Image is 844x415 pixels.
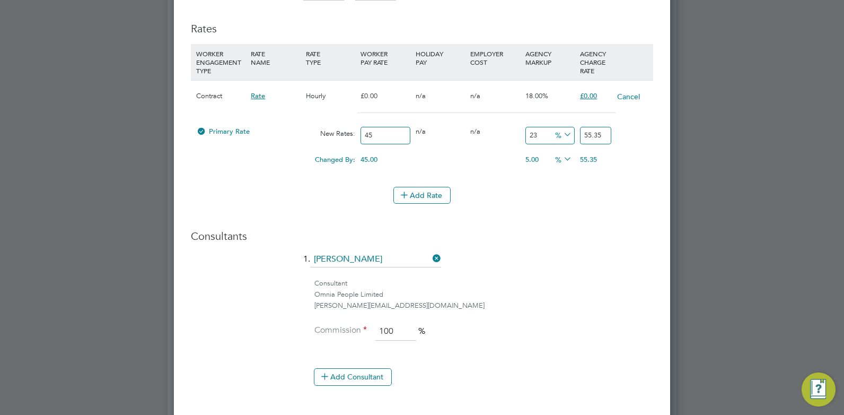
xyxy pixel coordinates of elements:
[525,91,548,100] span: 18.00%
[551,153,573,165] span: %
[418,326,425,336] span: %
[523,44,577,72] div: AGENCY MARKUP
[303,44,358,72] div: RATE TYPE
[358,44,412,72] div: WORKER PAY RATE
[416,91,426,100] span: n/a
[413,44,468,72] div: HOLIDAY PAY
[416,127,426,136] span: n/a
[314,278,653,289] div: Consultant
[580,91,597,100] span: £0.00
[196,127,250,136] span: Primary Rate
[361,155,377,164] span: 45.00
[314,368,392,385] button: Add Consultant
[525,155,539,164] span: 5.00
[314,325,367,336] label: Commission
[310,252,441,267] input: Search for...
[470,91,480,100] span: n/a
[551,128,573,140] span: %
[617,91,640,102] button: Cancel
[314,289,653,300] div: Omnia People Limited
[303,81,358,111] div: Hourly
[194,81,248,111] div: Contract
[393,187,451,204] button: Add Rate
[194,44,248,80] div: WORKER ENGAGEMENT TYPE
[577,44,614,80] div: AGENCY CHARGE RATE
[470,127,480,136] span: n/a
[194,150,358,170] div: Changed By:
[802,373,836,407] button: Engage Resource Center
[191,252,653,278] li: 1.
[468,44,522,72] div: EMPLOYER COST
[303,124,358,144] div: New Rates:
[251,91,265,100] span: Rate
[191,11,653,36] h3: Rates
[580,155,597,164] span: 55.35
[191,229,653,243] h3: Consultants
[314,300,653,312] div: [PERSON_NAME][EMAIL_ADDRESS][DOMAIN_NAME]
[358,81,412,111] div: £0.00
[248,44,303,72] div: RATE NAME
